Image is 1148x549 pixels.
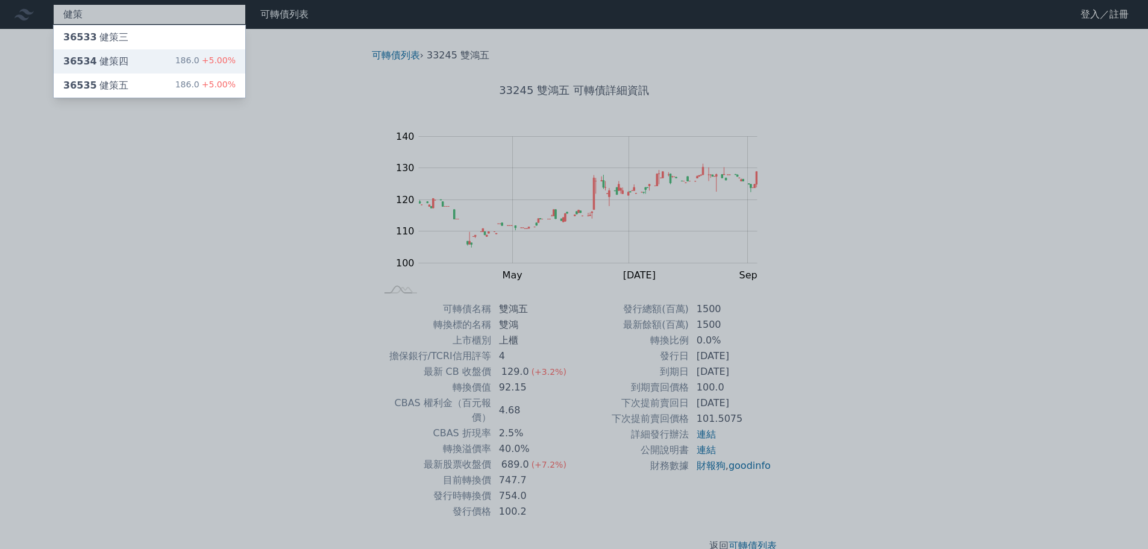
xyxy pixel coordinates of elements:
span: 36534 [63,55,97,67]
span: +5.00% [199,55,236,65]
div: 186.0 [175,78,236,93]
a: 36533健策三 [54,25,245,49]
span: 36533 [63,31,97,43]
a: 36535健策五 186.0+5.00% [54,74,245,98]
div: 健策五 [63,78,128,93]
div: 健策三 [63,30,128,45]
div: 健策四 [63,54,128,69]
a: 36534健策四 186.0+5.00% [54,49,245,74]
span: 36535 [63,80,97,91]
span: +5.00% [199,80,236,89]
div: 186.0 [175,54,236,69]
